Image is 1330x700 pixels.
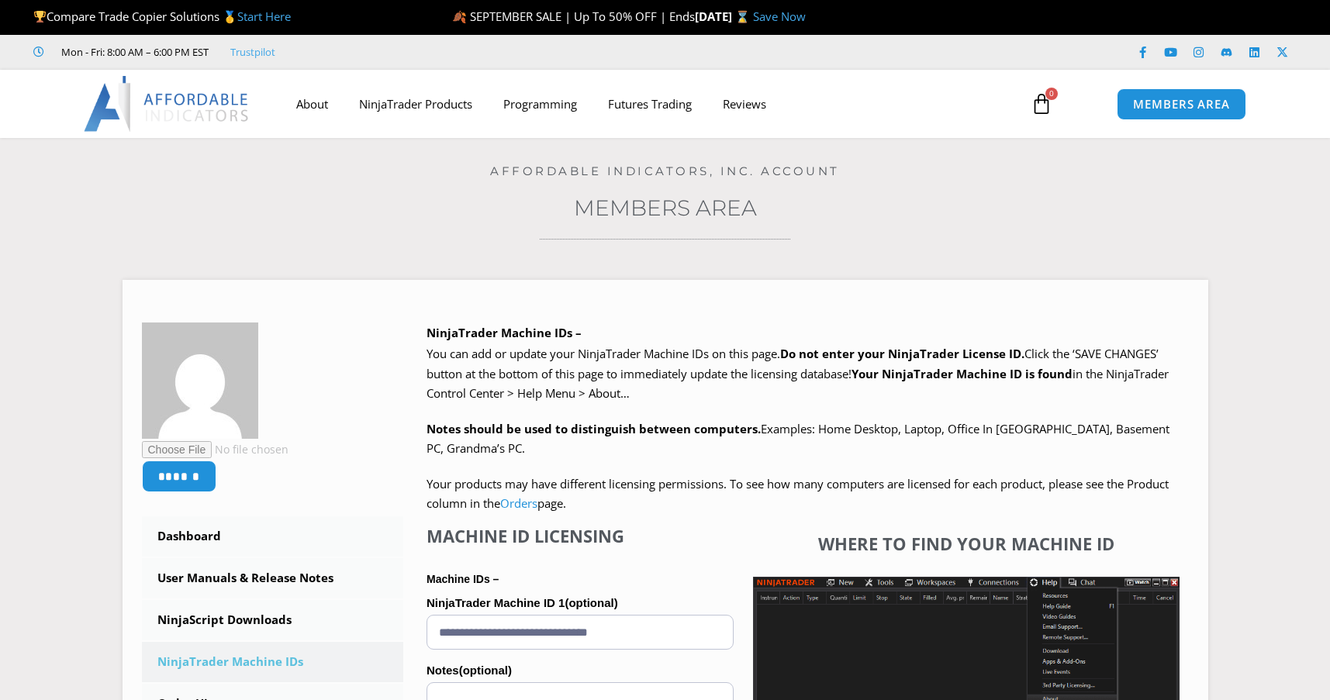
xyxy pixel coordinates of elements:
strong: Machine IDs – [427,573,499,585]
span: Your products may have different licensing permissions. To see how many computers are licensed fo... [427,476,1169,512]
a: Programming [488,86,592,122]
a: Trustpilot [230,43,275,61]
h4: Where to find your Machine ID [753,533,1180,553]
a: Save Now [753,9,806,24]
b: NinjaTrader Machine IDs – [427,325,582,340]
a: 0 [1007,81,1076,126]
span: Compare Trade Copier Solutions 🥇 [33,9,291,24]
h4: Machine ID Licensing [427,526,734,546]
strong: Notes should be used to distinguish between computers. [427,421,761,436]
a: About [281,86,344,122]
img: 🏆 [34,11,46,22]
a: Orders [500,495,537,511]
strong: [DATE] ⌛ [695,9,753,24]
a: NinjaScript Downloads [142,600,404,640]
img: LogoAI | Affordable Indicators – NinjaTrader [84,76,250,132]
span: 0 [1045,88,1058,100]
a: Reviews [707,86,782,122]
label: NinjaTrader Machine ID 1 [427,591,734,615]
a: MEMBERS AREA [1117,88,1246,120]
b: Do not enter your NinjaTrader License ID. [780,346,1024,361]
strong: Your NinjaTrader Machine ID is found [852,366,1073,381]
a: NinjaTrader Products [344,86,488,122]
span: Examples: Home Desktop, Laptop, Office In [GEOGRAPHIC_DATA], Basement PC, Grandma’s PC. [427,421,1169,457]
a: User Manuals & Release Notes [142,558,404,598]
a: Affordable Indicators, Inc. Account [490,164,840,178]
span: Click the ‘SAVE CHANGES’ button at the bottom of this page to immediately update the licensing da... [427,346,1169,401]
a: NinjaTrader Machine IDs [142,642,404,682]
span: MEMBERS AREA [1133,98,1230,110]
img: 60928205967ae52e4d0b4da5482b33957c18862b54fd76af2cf3aaba4fa72147 [142,322,258,439]
a: Start Here [237,9,291,24]
span: 🍂 SEPTEMBER SALE | Up To 50% OFF | Ends [452,9,695,24]
nav: Menu [281,86,1013,122]
span: (optional) [459,664,512,677]
span: Mon - Fri: 8:00 AM – 6:00 PM EST [57,43,209,61]
label: Notes [427,659,734,682]
a: Members Area [574,195,757,221]
a: Futures Trading [592,86,707,122]
a: Dashboard [142,516,404,557]
span: You can add or update your NinjaTrader Machine IDs on this page. [427,346,780,361]
span: (optional) [565,596,617,609]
